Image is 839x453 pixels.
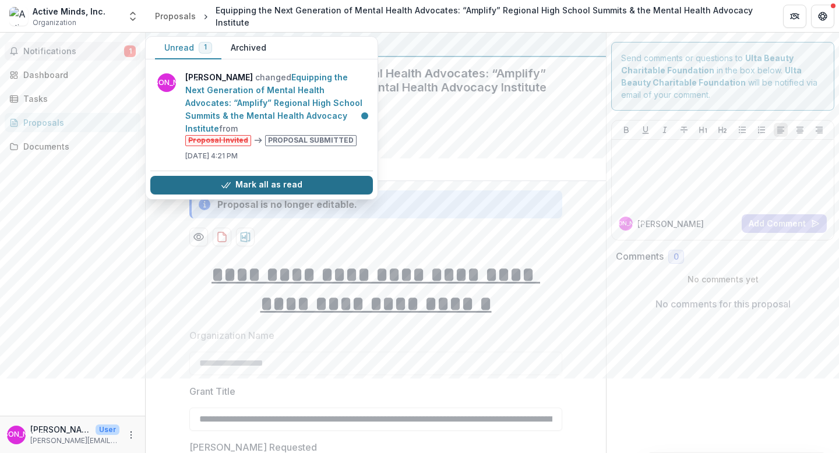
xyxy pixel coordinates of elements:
[755,123,769,137] button: Ordered List
[150,176,373,194] button: Mark all as read
[811,5,834,28] button: Get Help
[150,8,200,24] a: Proposals
[611,42,834,111] div: Send comments or questions to in the box below. will be notified via email of your comment.
[23,116,131,129] div: Proposals
[150,2,769,31] nav: breadcrumb
[5,89,140,108] a: Tasks
[677,123,691,137] button: Strike
[735,123,749,137] button: Bullet List
[23,93,131,105] div: Tasks
[602,221,649,226] div: Jorge Alvarez
[124,428,138,442] button: More
[639,123,653,137] button: Underline
[236,228,255,246] button: download-proposal
[5,42,140,61] button: Notifications1
[204,43,207,51] span: 1
[774,123,788,137] button: Align Left
[5,137,140,156] a: Documents
[155,10,196,22] div: Proposals
[185,72,362,133] a: Equipping the Next Generation of Mental Health Advocates: “Amplify” Regional High School Summits ...
[696,123,710,137] button: Heading 1
[23,69,131,81] div: Dashboard
[658,123,672,137] button: Italicize
[124,45,136,57] span: 1
[221,37,276,59] button: Archived
[30,423,91,436] p: [PERSON_NAME]
[33,5,105,17] div: Active Minds, Inc.
[217,197,357,211] div: Proposal is no longer editable.
[9,7,28,26] img: Active Minds, Inc.
[23,140,131,153] div: Documents
[216,4,764,29] div: Equipping the Next Generation of Mental Health Advocates: “Amplify” Regional High School Summits ...
[33,17,76,28] span: Organization
[213,228,231,246] button: download-proposal
[125,5,141,28] button: Open entity switcher
[5,113,140,132] a: Proposals
[185,71,366,146] p: changed from
[674,252,679,262] span: 0
[655,297,791,311] p: No comments for this proposal
[5,65,140,84] a: Dashboard
[96,424,119,435] p: User
[742,214,827,233] button: Add Comment
[793,123,807,137] button: Align Center
[189,384,235,398] p: Grant Title
[616,273,830,285] p: No comments yet
[715,123,729,137] button: Heading 2
[637,218,704,230] p: [PERSON_NAME]
[189,328,274,342] p: Organization Name
[155,37,221,59] button: Unread
[783,5,806,28] button: Partners
[619,123,633,137] button: Bold
[616,251,664,262] h2: Comments
[812,123,826,137] button: Align Right
[189,228,208,246] button: Preview a42345ca-7896-4b0d-894c-eac1b5b3b8cc-0.pdf
[30,436,119,446] p: [PERSON_NAME][EMAIL_ADDRESS][DOMAIN_NAME]
[23,47,124,56] span: Notifications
